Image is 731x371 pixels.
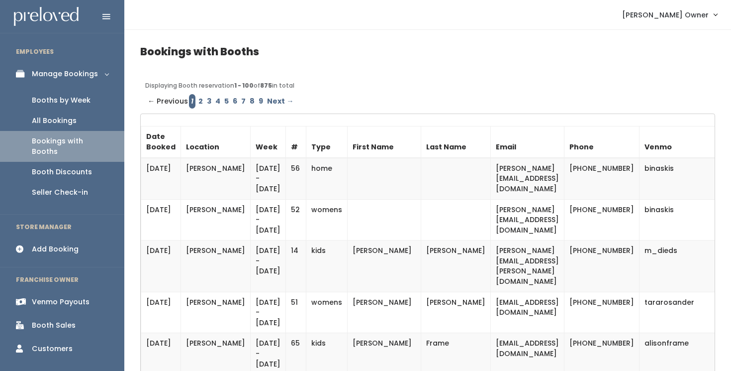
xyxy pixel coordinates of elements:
[181,199,251,241] td: [PERSON_NAME]
[181,292,251,333] td: [PERSON_NAME]
[491,199,564,241] td: [PERSON_NAME][EMAIL_ADDRESS][DOMAIN_NAME]
[181,241,251,292] td: [PERSON_NAME]
[306,126,348,158] th: Type
[141,199,181,241] td: [DATE]
[348,292,421,333] td: [PERSON_NAME]
[612,4,727,25] a: [PERSON_NAME] Owner
[189,94,195,109] em: Page 1
[248,94,257,109] a: Page 8
[239,94,248,109] a: Page 7
[491,241,564,292] td: [PERSON_NAME][EMAIL_ADDRESS][PERSON_NAME][DOMAIN_NAME]
[145,81,710,90] div: Displaying Booth reservation of in total
[286,199,306,241] td: 52
[141,126,181,158] th: Date Booked
[32,136,108,157] div: Bookings with Booths
[491,126,564,158] th: Email
[260,81,272,90] b: 875
[234,81,254,90] b: 1 - 100
[564,241,640,292] td: [PHONE_NUMBER]
[564,126,640,158] th: Phone
[306,241,348,292] td: kids
[491,292,564,333] td: [EMAIL_ADDRESS][DOMAIN_NAME]
[181,158,251,199] td: [PERSON_NAME]
[141,241,181,292] td: [DATE]
[348,241,421,292] td: [PERSON_NAME]
[251,158,286,199] td: [DATE] - [DATE]
[286,292,306,333] td: 51
[32,167,92,177] div: Booth Discounts
[145,94,710,109] div: Pagination
[348,126,421,158] th: First Name
[286,126,306,158] th: #
[286,158,306,199] td: 56
[32,320,76,331] div: Booth Sales
[286,241,306,292] td: 14
[32,116,77,126] div: All Bookings
[306,158,348,199] td: home
[14,7,79,26] img: preloved logo
[141,292,181,333] td: [DATE]
[306,292,348,333] td: womens
[205,94,213,109] a: Page 3
[32,95,91,106] div: Booths by Week
[213,94,222,109] a: Page 4
[181,126,251,158] th: Location
[32,69,98,79] div: Manage Bookings
[564,199,640,241] td: [PHONE_NUMBER]
[306,199,348,241] td: womens
[564,292,640,333] td: [PHONE_NUMBER]
[231,94,239,109] a: Page 6
[222,94,231,109] a: Page 5
[421,126,491,158] th: Last Name
[32,187,88,198] div: Seller Check-in
[148,94,188,109] span: ← Previous
[265,94,295,109] a: Next →
[196,94,205,109] a: Page 2
[421,241,491,292] td: [PERSON_NAME]
[622,9,709,20] span: [PERSON_NAME] Owner
[421,292,491,333] td: [PERSON_NAME]
[251,241,286,292] td: [DATE] - [DATE]
[257,94,265,109] a: Page 9
[140,46,715,57] h4: Bookings with Booths
[251,199,286,241] td: [DATE] - [DATE]
[32,244,79,254] div: Add Booking
[32,344,73,354] div: Customers
[251,126,286,158] th: Week
[491,158,564,199] td: [PERSON_NAME][EMAIL_ADDRESS][DOMAIN_NAME]
[251,292,286,333] td: [DATE] - [DATE]
[564,158,640,199] td: [PHONE_NUMBER]
[32,297,90,307] div: Venmo Payouts
[141,158,181,199] td: [DATE]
